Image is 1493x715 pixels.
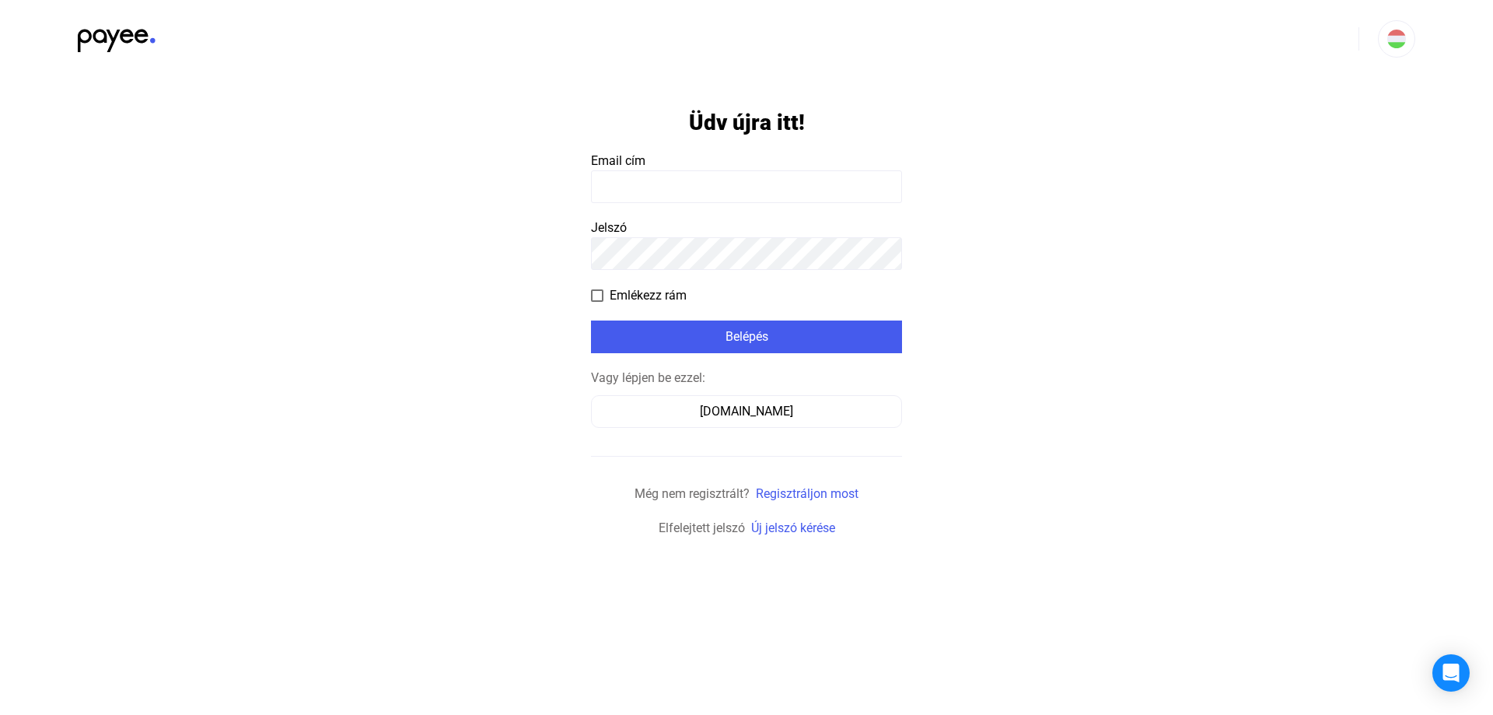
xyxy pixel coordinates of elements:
span: Email cím [591,153,645,168]
div: [DOMAIN_NAME] [596,402,897,421]
img: black-payee-blue-dot.svg [78,20,156,52]
a: Regisztráljon most [756,486,858,501]
a: [DOMAIN_NAME] [591,404,902,419]
div: Vagy lépjen be ezzel: [591,369,902,387]
a: Új jelszó kérése [751,520,835,535]
span: Elfelejtett jelszó [659,520,745,535]
div: Belépés [596,328,897,346]
span: Jelszó [591,220,627,235]
span: Emlékezz rám [610,286,687,305]
h1: Üdv újra itt! [689,109,805,136]
button: [DOMAIN_NAME] [591,395,902,428]
span: Még nem regisztrált? [635,486,750,501]
div: Open Intercom Messenger [1432,654,1470,692]
img: HU [1387,30,1406,48]
button: Belépés [591,321,902,353]
button: HU [1378,20,1415,58]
